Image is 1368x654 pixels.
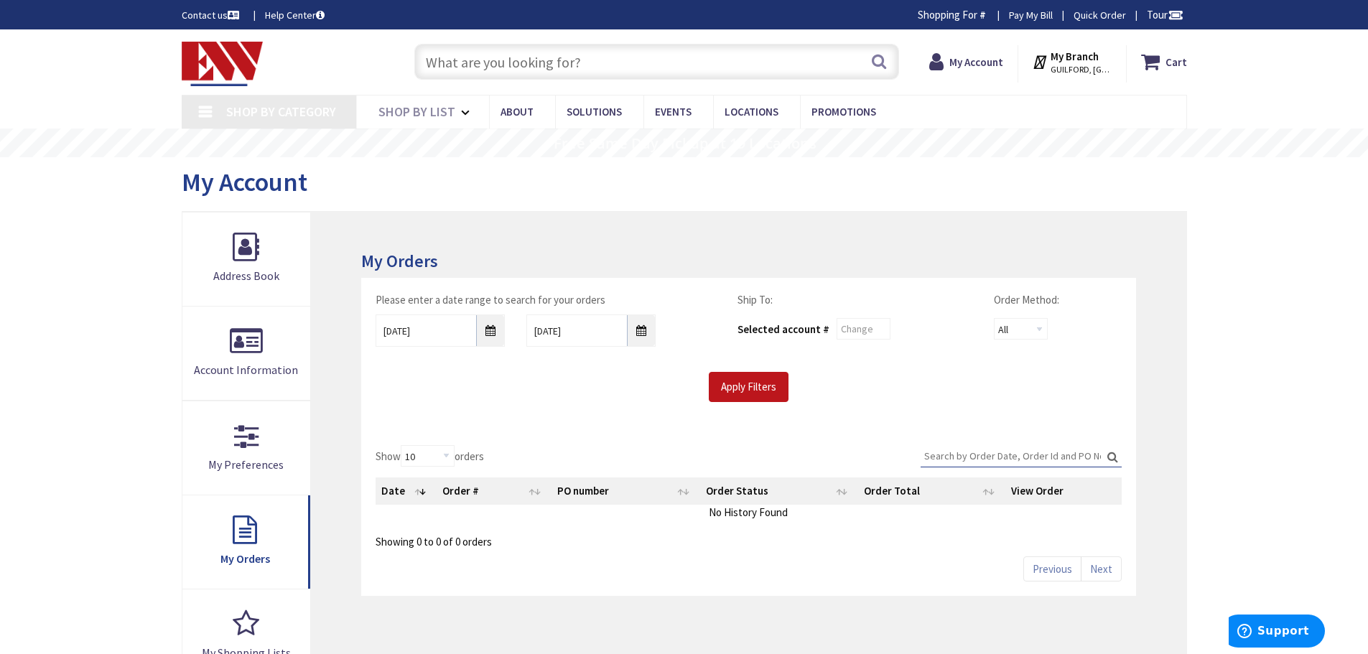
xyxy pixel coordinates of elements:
rs-layer: Free Same Day Pickup at 19 Locations [554,136,816,151]
strong: # [980,8,986,22]
strong: Cart [1165,49,1187,75]
span: Account Information [194,363,298,377]
label: Please enter a date range to search for your orders [376,292,605,307]
span: My Preferences [208,457,284,472]
td: No History Found [376,505,1121,520]
span: Tour [1147,8,1183,22]
img: Electrical Wholesalers, Inc. [182,42,264,86]
input: Change [837,318,890,340]
a: Quick Order [1074,8,1126,22]
a: Cart [1141,49,1187,75]
input: Search: [921,445,1122,467]
span: Address Book [213,268,279,283]
span: GUILFORD, [GEOGRAPHIC_DATA] [1051,64,1112,75]
a: Pay My Bill [1009,8,1053,22]
a: My Orders [182,495,311,589]
span: About [501,105,534,118]
strong: My Branch [1051,50,1099,63]
select: Showorders [401,445,455,467]
a: Previous [1023,556,1081,581]
span: Shop By Category [226,103,336,120]
th: PO number: activate to sort column ascending [552,477,700,505]
span: Shopping For [918,8,977,22]
div: My Branch GUILFORD, [GEOGRAPHIC_DATA] [1032,49,1112,75]
label: Order Method: [994,292,1059,307]
a: My Account [929,49,1003,75]
span: My Account [182,166,307,198]
th: Order Status: activate to sort column ascending [700,477,859,505]
div: Selected account # [737,322,829,337]
a: Next [1081,556,1122,581]
label: Search: [921,445,1122,467]
a: Address Book [182,212,311,306]
a: Account Information [182,307,311,400]
span: My Orders [220,551,270,566]
a: Help Center [265,8,325,22]
span: Solutions [567,105,622,118]
span: Events [655,105,692,118]
span: Shop By List [378,103,455,120]
label: Show orders [376,445,484,467]
iframe: Opens a widget where you can find more information [1229,615,1325,650]
h3: My Orders [361,252,1135,271]
th: Order #: activate to sort column ascending [437,477,552,505]
strong: My Account [949,55,1003,69]
a: Contact us [182,8,242,22]
input: What are you looking for? [414,44,899,80]
label: Ship To: [737,292,773,307]
th: Order Total: activate to sort column ascending [858,477,1005,505]
input: Apply Filters [709,372,788,402]
span: Promotions [811,105,876,118]
th: View Order [1005,477,1122,505]
th: Date [376,477,437,505]
span: Locations [725,105,778,118]
a: My Preferences [182,401,311,495]
div: Showing 0 to 0 of 0 orders [376,525,1121,549]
